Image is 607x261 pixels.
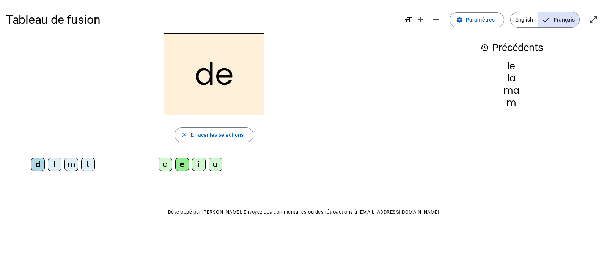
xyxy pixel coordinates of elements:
[480,43,489,52] mat-icon: history
[428,86,595,95] div: ma
[175,158,189,171] div: e
[404,15,413,24] mat-icon: format_size
[428,62,595,71] div: le
[538,12,579,27] span: Français
[466,15,495,24] span: Paramètres
[6,208,601,217] p: Développé par [PERSON_NAME]. Envoyez des commentaires ou des rétroactions à [EMAIL_ADDRESS][DOMAI...
[450,12,504,27] button: Paramètres
[428,74,595,83] div: la
[431,15,440,24] mat-icon: remove
[510,12,580,28] mat-button-toggle-group: Language selection
[209,158,222,171] div: u
[81,158,95,171] div: t
[428,98,595,107] div: m
[586,12,601,27] button: Entrer en plein écran
[31,158,45,171] div: d
[48,158,61,171] div: l
[428,12,443,27] button: Diminuer la taille de la police
[413,12,428,27] button: Augmenter la taille de la police
[511,12,538,27] span: English
[456,16,463,23] mat-icon: settings
[428,39,595,56] h3: Précédents
[175,127,253,142] button: Effacer les sélections
[6,8,398,32] h1: Tableau de fusion
[181,131,188,138] mat-icon: close
[64,158,78,171] div: m
[192,158,206,171] div: i
[416,15,425,24] mat-icon: add
[159,158,172,171] div: a
[191,130,244,139] span: Effacer les sélections
[589,15,598,24] mat-icon: open_in_full
[164,33,264,115] h2: de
